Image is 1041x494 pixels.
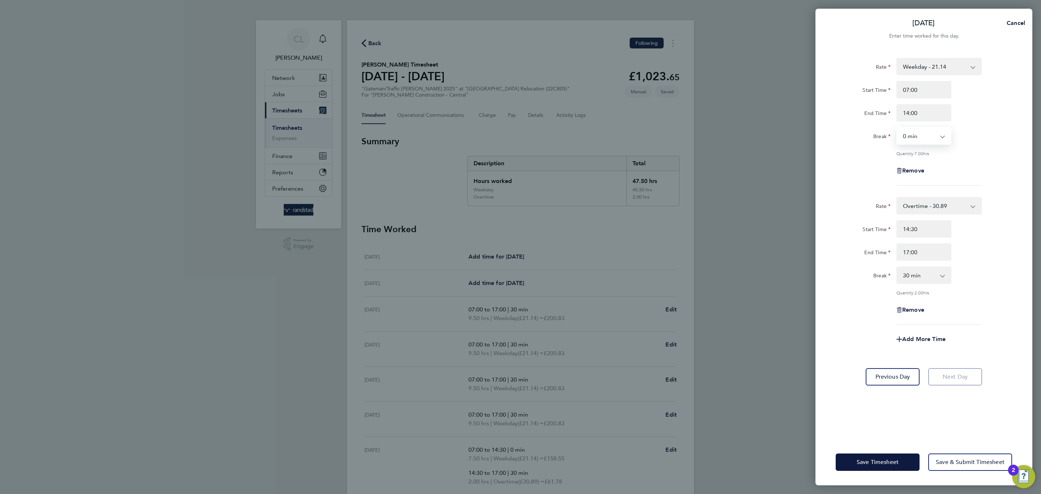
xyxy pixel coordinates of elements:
[876,64,891,72] label: Rate
[936,459,1004,466] span: Save & Submit Timesheet
[873,272,891,281] label: Break
[902,167,924,174] span: Remove
[896,336,946,342] button: Add More Time
[857,459,899,466] span: Save Timesheet
[875,373,910,380] span: Previous Day
[902,336,946,342] span: Add More Time
[866,368,920,386] button: Previous Day
[928,453,1012,471] button: Save & Submit Timesheet
[1012,465,1035,488] button: Open Resource Center, 2 new notifications
[914,290,923,295] span: 2.00
[1004,20,1025,26] span: Cancel
[815,32,1032,41] div: Enter time worked for this day.
[864,249,891,258] label: End Time
[896,243,951,261] input: E.g. 18:00
[873,133,891,142] label: Break
[896,168,924,174] button: Remove
[896,150,982,156] div: Quantity: hrs
[912,18,935,28] p: [DATE]
[1012,470,1015,480] div: 2
[896,290,982,295] div: Quantity: hrs
[914,150,923,156] span: 7.00
[862,87,891,95] label: Start Time
[902,306,924,313] span: Remove
[995,16,1032,30] button: Cancel
[862,226,891,235] label: Start Time
[896,104,951,122] input: E.g. 18:00
[836,453,920,471] button: Save Timesheet
[896,220,951,238] input: E.g. 08:00
[896,81,951,98] input: E.g. 08:00
[876,203,891,212] label: Rate
[896,307,924,313] button: Remove
[864,110,891,119] label: End Time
